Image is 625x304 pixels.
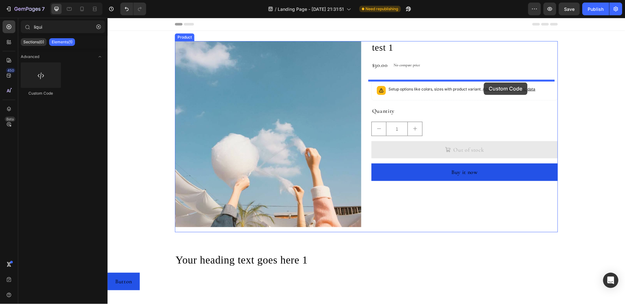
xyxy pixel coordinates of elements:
[95,52,105,62] span: Toggle open
[275,6,277,12] span: /
[6,68,15,73] div: 450
[603,273,619,288] div: Open Intercom Messenger
[588,6,604,12] div: Publish
[23,40,44,45] p: Sections(0)
[583,3,609,15] button: Publish
[42,5,45,13] p: 7
[21,90,61,96] div: Custom Code
[120,3,146,15] div: Undo/Redo
[5,117,15,122] div: Beta
[3,3,48,15] button: 7
[278,6,344,12] span: Landing Page - [DATE] 21:31:51
[21,20,105,33] input: Search Sections & Elements
[21,54,39,60] span: Advanced
[52,40,72,45] p: Elements(1)
[564,6,575,12] span: Save
[559,3,580,15] button: Save
[366,6,398,12] span: Need republishing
